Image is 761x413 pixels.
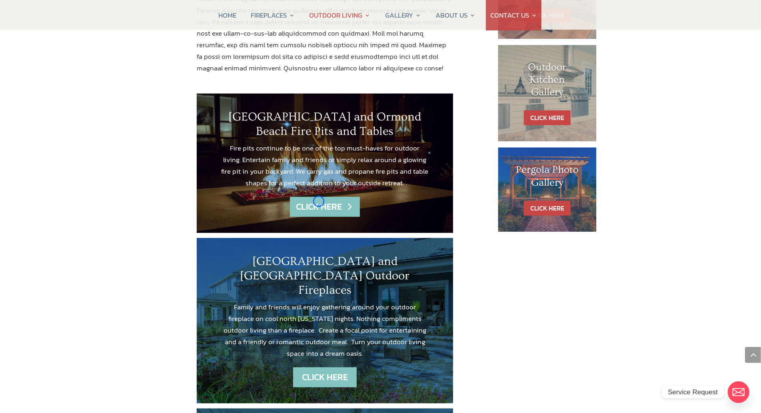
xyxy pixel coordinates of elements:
a: CLICK HERE [290,197,360,217]
h2: [GEOGRAPHIC_DATA] and [GEOGRAPHIC_DATA] Outdoor Fireplaces [221,254,429,301]
h1: Outdoor Kitchen Gallery [514,61,581,103]
p: Family and friends will enjoy gathering around your outdoor fireplace on cool north [US_STATE] ni... [221,301,429,359]
a: CLICK HERE [524,110,571,125]
h2: [GEOGRAPHIC_DATA] and Ormond Beach Fire Pits and Tables [221,110,429,142]
a: CLICK HERE [524,201,571,216]
p: Fire pits continue to be one of the top must-haves for outdoor living. Entertain family and frien... [221,142,429,189]
h1: Pergola Photo Gallery [514,164,581,192]
a: CLICK HERE [293,367,357,388]
a: Email [728,381,749,403]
